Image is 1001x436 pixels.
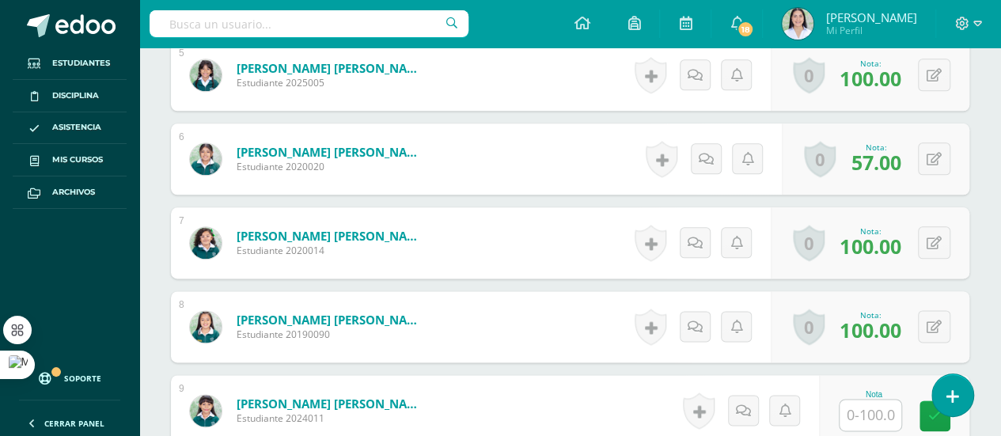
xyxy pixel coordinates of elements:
span: Estudiantes [52,57,110,70]
span: Asistencia [52,121,101,134]
div: Nota: [840,58,901,69]
img: f62c38bd1de4c02d7eae00c11d77f287.png [190,311,222,343]
a: [PERSON_NAME] [PERSON_NAME] [237,228,427,244]
a: Asistencia [13,112,127,145]
a: Disciplina [13,80,127,112]
img: 439deb8d0cd606c87b1e711012686ef6.png [190,59,222,91]
span: Cerrar panel [44,418,104,429]
img: bf3677aa71006181078ec27abf6e32e5.png [190,395,222,427]
span: Estudiante 2024011 [237,411,427,425]
input: Busca un usuario... [150,10,468,37]
span: Mis cursos [52,154,103,166]
div: Nota: [851,142,901,153]
a: Soporte [19,357,120,396]
a: [PERSON_NAME] [PERSON_NAME] [237,60,427,76]
a: 0 [793,57,825,93]
span: Estudiante 2025005 [237,76,427,89]
span: Mi Perfil [825,24,916,37]
a: 0 [793,225,825,261]
a: [PERSON_NAME] [PERSON_NAME] [237,396,427,411]
span: Estudiante 20190090 [237,328,427,341]
a: Estudiantes [13,47,127,80]
a: 0 [793,309,825,345]
span: Archivos [52,186,95,199]
div: Nota: [840,226,901,237]
img: d831419482be6fa6c6c8de3b43937535.png [190,227,222,259]
span: Soporte [64,373,101,384]
span: 57.00 [851,149,901,176]
a: 0 [804,141,836,177]
input: 0-100.0 [840,400,901,430]
img: 14536fa6949afcbee78f4ea450bb76df.png [782,8,813,40]
a: [PERSON_NAME] [PERSON_NAME] [237,312,427,328]
div: Nota [839,390,908,399]
a: Mis cursos [13,144,127,176]
a: Archivos [13,176,127,209]
span: Estudiante 2020014 [237,244,427,257]
span: [PERSON_NAME] [825,9,916,25]
span: 100.00 [840,233,901,260]
img: 0b4c97b1b2c4098c7e8cab32aa5c32c5.png [190,143,222,175]
span: 100.00 [840,317,901,343]
span: Disciplina [52,89,99,102]
span: Estudiante 2020020 [237,160,427,173]
a: [PERSON_NAME] [PERSON_NAME] [237,144,427,160]
div: Nota: [840,309,901,320]
span: 18 [737,21,754,38]
span: 100.00 [840,65,901,92]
